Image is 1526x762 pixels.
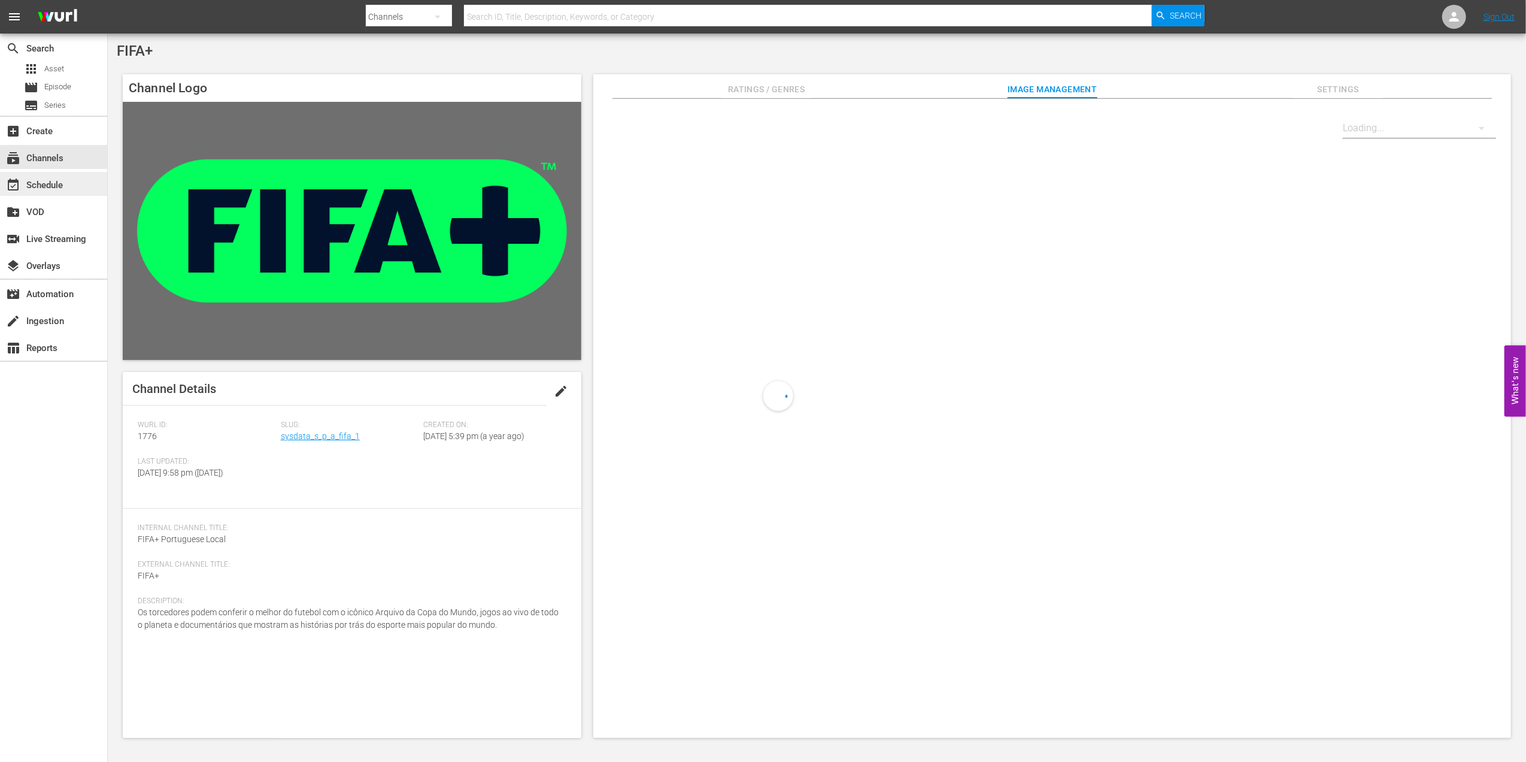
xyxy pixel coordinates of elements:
[138,468,223,477] span: [DATE] 9:58 pm ([DATE])
[281,431,360,441] a: sysdata_s_p_a_fifa_1
[1483,12,1515,22] a: Sign Out
[44,81,71,93] span: Episode
[554,384,568,398] span: edit
[123,102,581,360] img: FIFA+
[1170,5,1202,26] span: Search
[6,151,20,165] span: Channels
[138,524,560,533] span: Internal Channel Title:
[424,431,525,441] span: [DATE] 5:39 pm (a year ago)
[24,98,38,113] span: Series
[117,43,153,59] span: FIFA+
[138,534,226,544] span: FIFA+ Portuguese Local
[138,571,159,580] span: FIFA+
[24,62,38,76] span: Asset
[24,80,38,95] span: Episode
[6,287,20,301] span: Automation
[29,3,86,31] img: ans4CAIJ8jUAAAAAAAAAAAAAAAAAAAAAAAAgQb4GAAAAAAAAAAAAAAAAAAAAAAAAJMjXAAAAAAAAAAAAAAAAAAAAAAAAgAT5G...
[138,597,560,606] span: Description:
[6,341,20,355] span: Reports
[1293,82,1383,97] span: Settings
[281,421,418,430] span: Slug:
[547,377,575,406] button: edit
[138,457,275,467] span: Last Updated:
[6,314,20,328] span: Ingestion
[138,607,559,630] span: Os torcedores podem conferir o melhor do futebol com o icônico Arquivo da Copa do Mundo, jogos ao...
[1504,346,1526,417] button: Open Feedback Widget
[123,74,581,102] h4: Channel Logo
[7,10,22,24] span: menu
[721,82,811,97] span: Ratings / Genres
[138,431,157,441] span: 1776
[138,421,275,430] span: Wurl ID:
[1152,5,1205,26] button: Search
[6,259,20,273] span: Overlays
[132,382,216,396] span: Channel Details
[44,63,64,75] span: Asset
[138,560,560,570] span: External Channel Title:
[6,232,20,246] span: Live Streaming
[44,99,66,111] span: Series
[424,421,561,430] span: Created On:
[6,41,20,56] span: Search
[1008,82,1097,97] span: Image Management
[6,124,20,138] span: Create
[6,205,20,219] span: VOD
[6,178,20,192] span: Schedule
